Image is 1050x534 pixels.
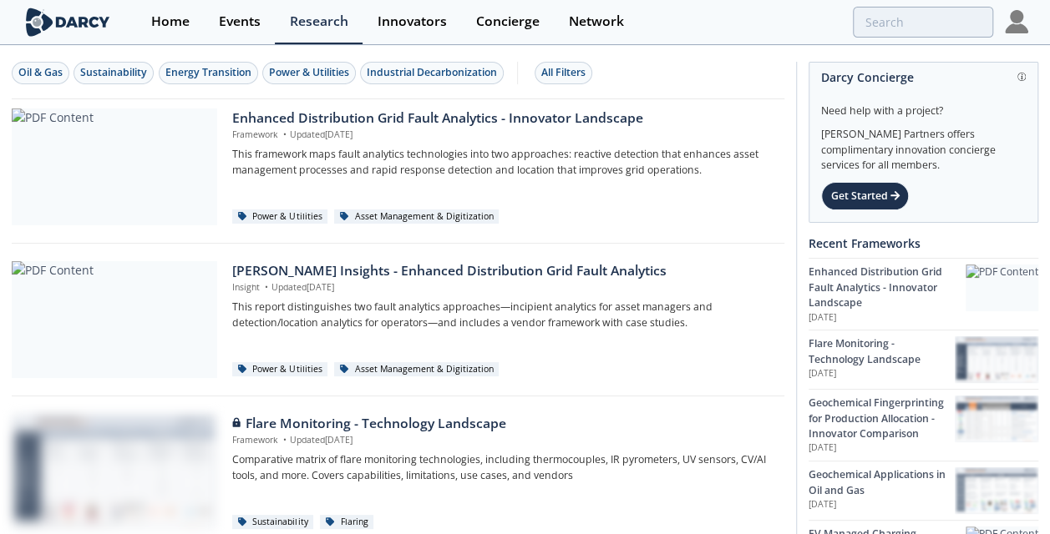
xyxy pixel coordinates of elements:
[151,15,190,28] div: Home
[281,434,290,446] span: •
[269,65,349,80] div: Power & Utilities
[809,461,1038,520] a: Geochemical Applications in Oil and Gas [DATE] Geochemical Applications in Oil and Gas preview
[378,15,447,28] div: Innovators
[290,15,348,28] div: Research
[159,62,258,84] button: Energy Transition
[821,118,1026,174] div: [PERSON_NAME] Partners offers complimentary innovation concierge services for all members.
[281,128,290,140] span: •
[232,128,773,142] p: Framework Updated [DATE]
[12,108,784,225] a: PDF Content Enhanced Distribution Grid Fault Analytics - Innovator Landscape Framework •Updated[D...
[809,264,966,310] div: Enhanced Distribution Grid Fault Analytics - Innovator Landscape
[262,62,356,84] button: Power & Utilities
[232,414,773,434] div: Flare Monitoring - Technology Landscape
[232,452,773,483] p: Comparative matrix of flare monitoring technologies, including thermocouples, IR pyrometers, UV s...
[12,62,69,84] button: Oil & Gas
[541,65,586,80] div: All Filters
[262,281,271,293] span: •
[1005,10,1028,33] img: Profile
[232,147,773,178] p: This framework maps fault analytics technologies into two approaches: reactive detection that enh...
[809,258,1038,330] a: Enhanced Distribution Grid Fault Analytics - Innovator Landscape [DATE] PDF Content
[809,311,966,325] p: [DATE]
[165,65,251,80] div: Energy Transition
[821,63,1026,92] div: Darcy Concierge
[80,65,147,80] div: Sustainability
[535,62,592,84] button: All Filters
[232,300,773,330] p: This report distinguishes two fault analytics approaches—incipient analytics for asset managers a...
[809,467,955,498] div: Geochemical Applications in Oil and Gas
[232,281,773,295] p: Insight Updated [DATE]
[232,209,328,224] div: Power & Utilities
[809,389,1038,461] a: Geochemical Fingerprinting for Production Allocation - Innovator Comparison [DATE] Geochemical Fi...
[334,209,500,224] div: Asset Management & Digitization
[12,414,784,531] a: Flare Monitoring - Technology Landscape preview Flare Monitoring - Technology Landscape Framework...
[232,434,773,447] p: Framework Updated [DATE]
[232,108,773,128] div: Enhanced Distribution Grid Fault Analytics - Innovator Landscape
[367,65,497,80] div: Industrial Decarbonization
[809,229,1038,258] div: Recent Frameworks
[809,395,955,441] div: Geochemical Fingerprinting for Production Allocation - Innovator Comparison
[18,65,63,80] div: Oil & Gas
[809,336,955,367] div: Flare Monitoring - Technology Landscape
[232,362,328,377] div: Power & Utilities
[809,367,955,380] p: [DATE]
[74,62,154,84] button: Sustainability
[334,362,500,377] div: Asset Management & Digitization
[12,261,784,378] a: PDF Content [PERSON_NAME] Insights - Enhanced Distribution Grid Fault Analytics Insight •Updated[...
[809,441,955,455] p: [DATE]
[569,15,624,28] div: Network
[23,8,114,37] img: logo-wide.svg
[476,15,540,28] div: Concierge
[809,330,1038,389] a: Flare Monitoring - Technology Landscape [DATE] Flare Monitoring - Technology Landscape preview
[821,182,909,210] div: Get Started
[853,7,993,38] input: Advanced Search
[809,498,955,511] p: [DATE]
[320,515,374,530] div: Flaring
[232,515,314,530] div: Sustainability
[232,261,773,281] div: [PERSON_NAME] Insights - Enhanced Distribution Grid Fault Analytics
[821,92,1026,118] div: Need help with a project?
[360,62,504,84] button: Industrial Decarbonization
[219,15,261,28] div: Events
[1017,73,1027,82] img: information.svg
